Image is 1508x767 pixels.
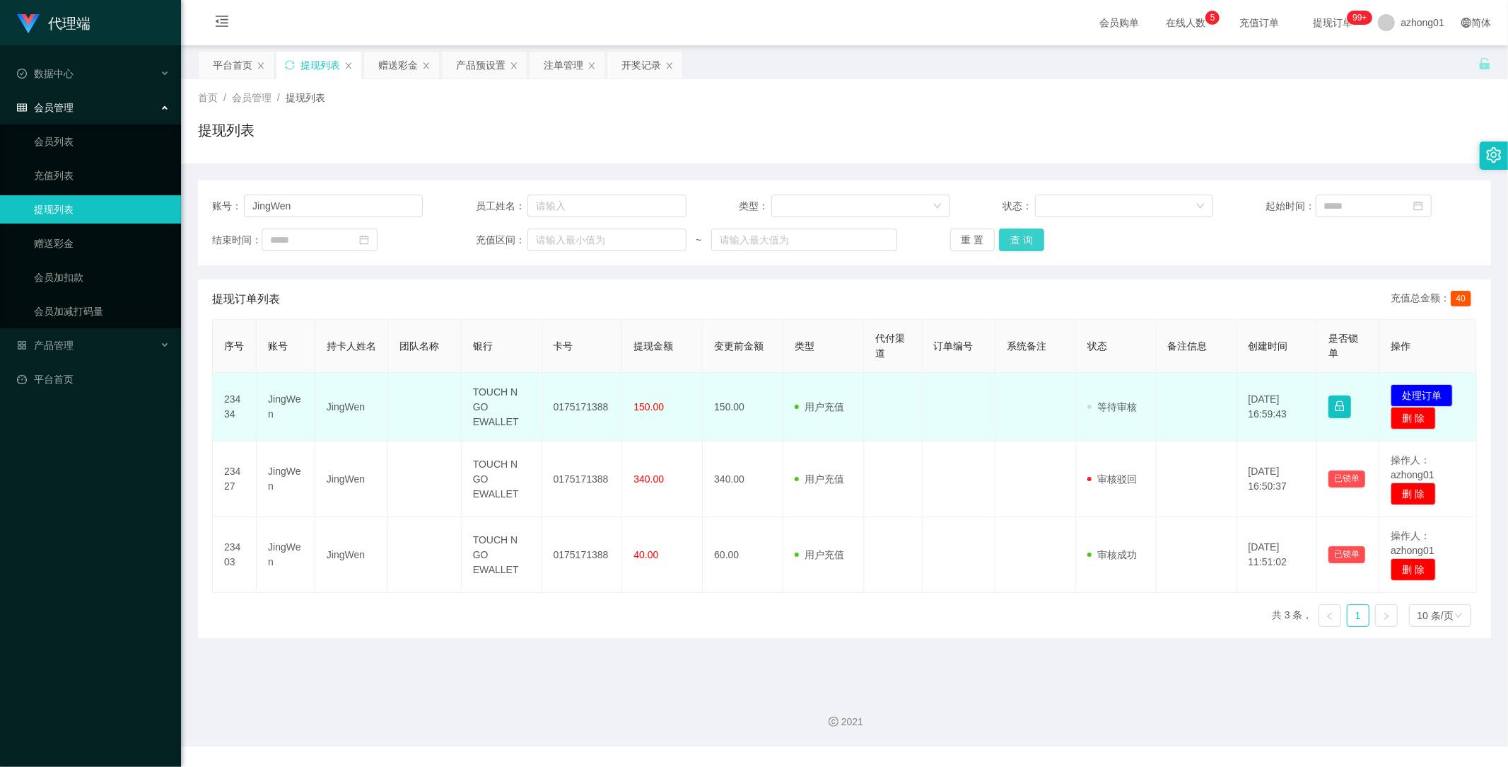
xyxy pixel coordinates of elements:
span: 150.00 [633,401,664,413]
td: [DATE] 16:59:43 [1237,373,1318,442]
td: 0175171388 [542,517,623,593]
span: 操作 [1391,340,1410,352]
img: logo.9652507e.png [17,14,40,34]
span: 账号 [268,340,288,352]
i: 图标: menu-fold [198,1,246,46]
span: 340.00 [633,473,664,485]
li: 1 [1347,604,1369,627]
a: 1 [1348,605,1369,626]
span: 充值订单 [1232,18,1286,28]
span: 充值区间： [476,233,527,248]
span: 账号： [212,199,244,214]
td: TOUCH N GO EWALLET [462,442,542,517]
div: 注单管理 [544,52,583,79]
button: 查 询 [999,229,1044,251]
td: 150.00 [703,373,783,442]
i: 图标: calendar [1413,201,1423,211]
span: 是否锁单 [1328,333,1358,359]
span: 状态： [1003,199,1035,214]
i: 图标: close [344,62,353,70]
span: 类型： [739,199,771,214]
li: 下一页 [1375,604,1398,627]
i: 图标: global [1461,18,1471,28]
span: 备注信息 [1168,340,1208,352]
span: 结束时间： [212,233,262,248]
input: 请输入最小值为 [527,229,686,251]
input: 请输入 [244,195,423,217]
span: 审核驳回 [1087,473,1137,485]
input: 请输入 [527,195,686,217]
i: 图标: sync [285,60,295,70]
span: 提现订单 [1306,18,1360,28]
td: 23403 [213,517,257,593]
button: 重 置 [950,229,995,251]
span: 操作人：azhong01 [1391,530,1434,556]
div: 平台首页 [213,52,252,79]
div: 2021 [192,715,1497,729]
button: 图标: lock [1328,396,1351,418]
button: 已锁单 [1328,471,1365,488]
i: 图标: close [665,62,674,70]
div: 提现列表 [300,52,340,79]
li: 共 3 条， [1272,604,1313,627]
span: 状态 [1087,340,1107,352]
td: TOUCH N GO EWALLET [462,517,542,593]
div: 赠送彩金 [378,52,418,79]
span: 系统备注 [1007,340,1046,352]
i: 图标: calendar [359,235,369,245]
td: JingWen [315,517,388,593]
span: 操作人：azhong01 [1391,454,1434,480]
input: 请输入最大值为 [711,229,897,251]
i: 图标: table [17,103,27,113]
i: 图标: down [933,202,942,212]
i: 图标: left [1326,612,1334,621]
span: 40.00 [633,549,658,560]
span: 会员管理 [232,92,271,103]
i: 图标: down [1454,611,1463,621]
i: 图标: check-circle-o [17,69,27,79]
button: 删 除 [1391,407,1436,429]
i: 图标: down [1196,202,1205,212]
a: 充值列表 [34,161,170,190]
sup: 5 [1205,11,1220,25]
h1: 提现列表 [198,120,255,141]
span: 首页 [198,92,218,103]
i: 图标: right [1382,612,1391,621]
span: ~ [686,233,711,248]
div: 10 条/页 [1418,605,1454,626]
span: 等待审核 [1087,401,1137,413]
span: 代付渠道 [875,333,905,359]
span: 提现金额 [633,340,673,352]
td: [DATE] 11:51:02 [1237,517,1318,593]
span: 类型 [795,340,814,352]
button: 删 除 [1391,483,1436,505]
div: 产品预设置 [456,52,505,79]
span: 在线人数 [1159,18,1212,28]
i: 图标: setting [1486,147,1502,163]
span: 用户充值 [795,473,844,485]
div: 开奖记录 [621,52,661,79]
span: 审核成功 [1087,549,1137,560]
span: 卡号 [554,340,573,352]
div: 充值总金额： [1391,291,1477,308]
button: 已锁单 [1328,546,1365,563]
sup: 1223 [1347,11,1372,25]
span: 会员管理 [17,102,74,113]
td: TOUCH N GO EWALLET [462,373,542,442]
span: / [223,92,226,103]
span: 团队名称 [399,340,439,352]
td: [DATE] 16:50:37 [1237,442,1318,517]
a: 图标: dashboard平台首页 [17,365,170,393]
span: / [277,92,280,103]
i: 图标: unlock [1478,57,1491,70]
i: 图标: copyright [829,717,838,727]
a: 代理端 [17,17,90,28]
td: 23434 [213,373,257,442]
span: 起始时间： [1266,199,1316,214]
button: 删 除 [1391,558,1436,581]
span: 订单编号 [934,340,974,352]
span: 持卡人姓名 [327,340,376,352]
td: JingWen [257,517,315,593]
span: 数据中心 [17,68,74,79]
span: 序号 [224,340,244,352]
